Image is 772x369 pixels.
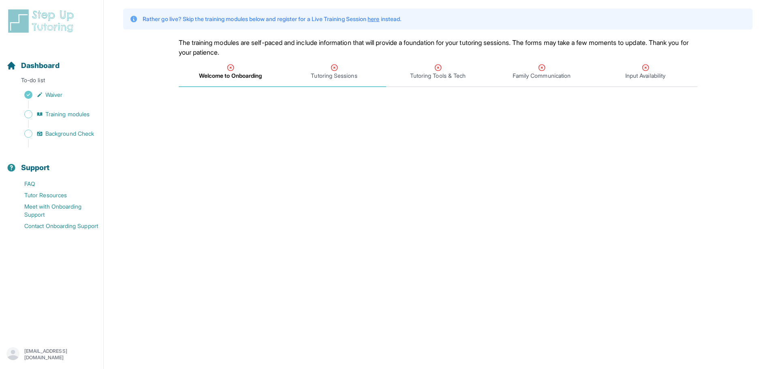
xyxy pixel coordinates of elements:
p: Rather go live? Skip the training modules below and register for a Live Training Session instead. [143,15,401,23]
a: Meet with Onboarding Support [6,201,103,220]
a: FAQ [6,178,103,190]
span: Tutoring Sessions [311,72,357,80]
span: Input Availability [625,72,665,80]
a: here [368,15,379,22]
img: logo [6,8,79,34]
a: Contact Onboarding Support [6,220,103,232]
button: Dashboard [3,47,100,75]
p: To-do list [3,76,100,87]
button: [EMAIL_ADDRESS][DOMAIN_NAME] [6,347,97,362]
span: Dashboard [21,60,60,71]
span: Welcome to Onboarding [199,72,262,80]
button: Support [3,149,100,177]
span: Waiver [45,91,62,99]
a: Tutor Resources [6,190,103,201]
a: Training modules [6,109,103,120]
span: Background Check [45,130,94,138]
span: Tutoring Tools & Tech [410,72,466,80]
p: The training modules are self-paced and include information that will provide a foundation for yo... [179,38,697,57]
span: Family Communication [513,72,571,80]
span: Support [21,162,50,173]
span: Training modules [45,110,90,118]
nav: Tabs [179,57,697,87]
p: [EMAIL_ADDRESS][DOMAIN_NAME] [24,348,97,361]
a: Dashboard [6,60,60,71]
a: Background Check [6,128,103,139]
a: Waiver [6,89,103,100]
